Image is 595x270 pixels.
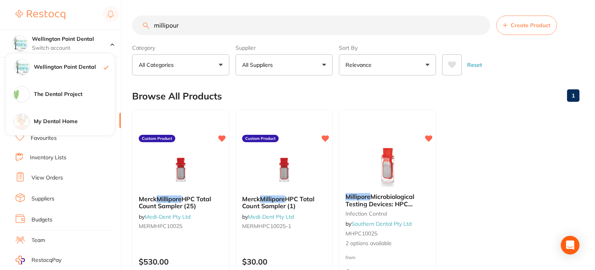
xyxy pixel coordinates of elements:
input: Search Products [132,16,490,35]
span: from [345,254,356,260]
a: Suppliers [31,195,54,203]
a: Favourites [31,134,57,142]
span: MERMHPC10025 [139,223,182,230]
img: Wellington Point Dental [12,36,28,51]
span: MHPC10025 [345,230,377,237]
label: Custom Product [242,135,279,143]
a: RestocqPay [16,256,61,265]
span: by [345,220,412,227]
p: All Suppliers [242,61,276,69]
img: The Dental Project [14,87,30,102]
em: Millipore [345,193,370,200]
a: Team [31,237,45,244]
b: Merck Millipore HPC Total Count Sampler (25) [139,195,223,210]
img: Millipore Microbiological Testing Devices: HPC Sampler [362,148,413,187]
span: Merck [139,195,157,203]
h4: Wellington Point Dental [32,35,110,43]
b: Merck Millipore HPC Total Count Sampler (1) [242,195,326,210]
label: Category [132,44,229,51]
a: Medi-Dent Pty Ltd [248,213,294,220]
button: All Suppliers [236,54,333,75]
p: $30.00 [242,257,326,266]
a: 1 [567,88,579,103]
label: Supplier [236,44,333,51]
img: Merck Millipore HPC Total Count Sampler (25) [155,150,206,189]
span: Microbiological Testing Devices: HPC Sampler [345,193,414,215]
p: $530.00 [139,257,223,266]
button: Reset [465,54,484,75]
label: Sort By [339,44,436,51]
a: Inventory Lists [30,154,66,162]
span: Create Product [511,22,550,28]
a: View Orders [31,174,63,182]
h4: The Dental Project [34,91,115,98]
a: Restocq Logo [16,6,65,24]
span: MERMHPC10025-1 [242,223,291,230]
h4: Wellington Point Dental [34,63,104,71]
em: Millipore [260,195,285,203]
span: RestocqPay [31,256,61,264]
label: Custom Product [139,135,175,143]
p: Relevance [345,61,375,69]
span: by [242,213,294,220]
span: HPC Total Count Sampler (25) [139,195,211,210]
span: by [139,213,190,220]
button: Create Product [496,16,557,35]
p: All Categories [139,61,177,69]
small: infection control [345,211,429,217]
button: Relevance [339,54,436,75]
span: Merck [242,195,260,203]
img: Merck Millipore HPC Total Count Sampler (1) [259,150,309,189]
div: Open Intercom Messenger [561,236,579,254]
h2: Browse All Products [132,91,222,102]
a: Southern Dental Pty Ltd [351,220,412,227]
p: Switch account [32,44,110,52]
img: Restocq Logo [16,10,65,19]
img: Wellington Point Dental [14,59,30,75]
a: Budgets [31,216,52,224]
button: All Categories [132,54,229,75]
b: Millipore Microbiological Testing Devices: HPC Sampler [345,193,429,207]
em: Millipore [157,195,181,203]
h4: My Dental Home [34,118,115,125]
a: Medi-Dent Pty Ltd [145,213,190,220]
span: HPC Total Count Sampler (1) [242,195,314,210]
span: 2 options available [345,240,429,247]
img: RestocqPay [16,256,25,265]
img: My Dental Home [14,114,30,129]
